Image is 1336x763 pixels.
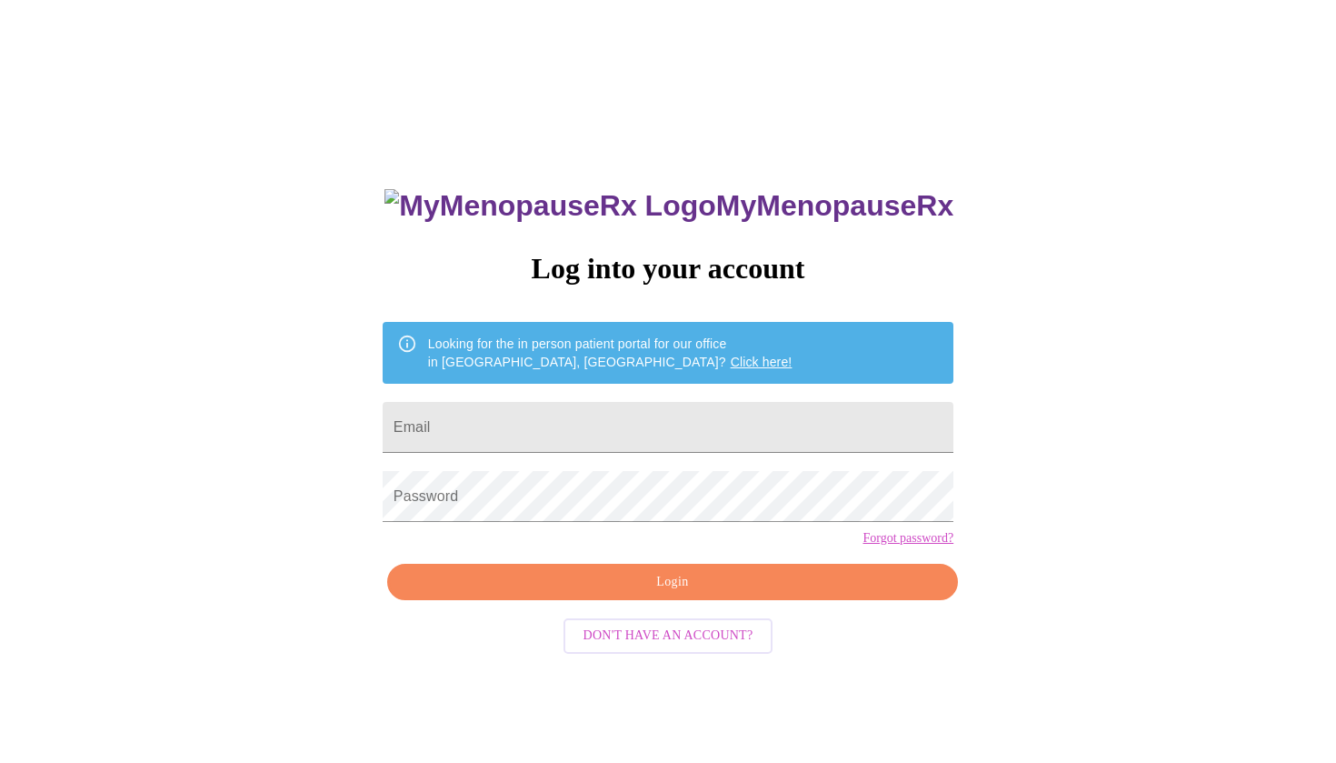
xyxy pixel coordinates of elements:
[563,618,773,654] button: Don't have an account?
[731,355,793,369] a: Click here!
[387,564,958,601] button: Login
[383,252,953,286] h3: Log into your account
[384,189,715,223] img: MyMenopauseRx Logo
[559,627,778,642] a: Don't have an account?
[408,571,937,594] span: Login
[862,531,953,546] a: Forgot password?
[583,625,753,648] span: Don't have an account?
[428,327,793,378] div: Looking for the in person patient portal for our office in [GEOGRAPHIC_DATA], [GEOGRAPHIC_DATA]?
[384,189,953,223] h3: MyMenopauseRx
